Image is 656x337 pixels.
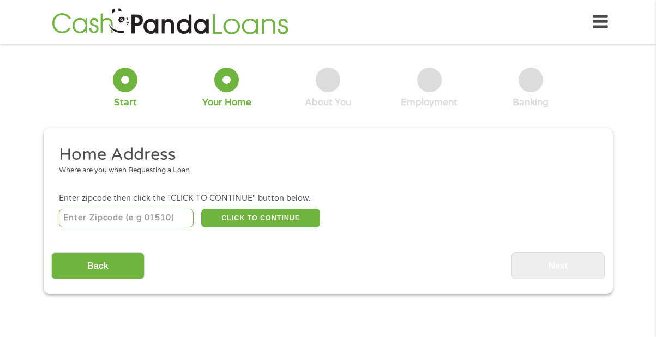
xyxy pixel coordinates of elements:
[202,97,251,109] div: Your Home
[511,252,605,279] input: Next
[59,165,589,176] div: Where are you when Requesting a Loan.
[401,97,458,109] div: Employment
[49,7,292,38] img: GetLoanNow Logo
[114,97,137,109] div: Start
[51,252,145,279] input: Back
[513,97,549,109] div: Banking
[59,192,597,204] div: Enter zipcode then click the "CLICK TO CONTINUE" button below.
[201,209,320,227] button: CLICK TO CONTINUE
[305,97,351,109] div: About You
[59,144,589,166] h2: Home Address
[59,209,194,227] input: Enter Zipcode (e.g 01510)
